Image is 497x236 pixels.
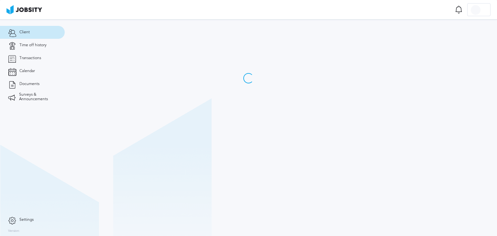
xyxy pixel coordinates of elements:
[19,30,30,35] span: Client
[19,56,41,60] span: Transactions
[19,43,47,48] span: Time off history
[19,92,57,102] span: Surveys & Announcements
[6,5,42,14] img: ab4bad089aa723f57921c736e9817d99.png
[8,229,20,233] label: Version:
[19,69,35,73] span: Calendar
[19,218,34,222] span: Settings
[19,82,39,86] span: Documents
